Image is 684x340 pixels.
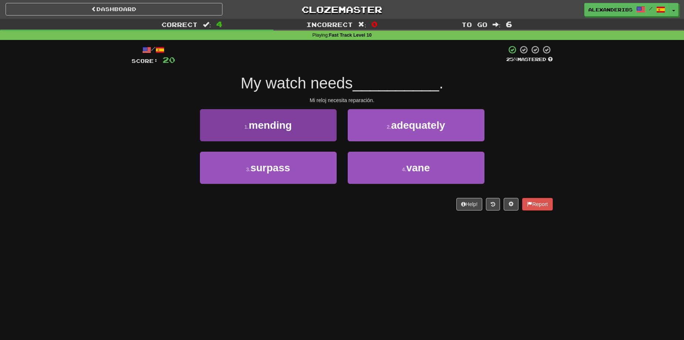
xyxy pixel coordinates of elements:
[132,97,553,104] div: Mi reloj necesita reparación.
[234,3,450,16] a: Clozemaster
[161,21,198,28] span: Correct
[246,166,251,172] small: 3 .
[588,6,633,13] span: alexanderibs
[439,74,443,92] span: .
[251,162,290,174] span: surpass
[163,55,175,64] span: 20
[244,124,249,130] small: 1 .
[200,152,337,184] button: 3.surpass
[649,6,653,11] span: /
[387,124,391,130] small: 2 .
[506,56,517,62] span: 25 %
[348,109,484,141] button: 2.adequately
[348,152,484,184] button: 4.vane
[584,3,669,16] a: alexanderibs /
[402,166,406,172] small: 4 .
[522,198,552,211] button: Report
[241,74,353,92] span: My watch needs
[391,119,445,131] span: adequately
[456,198,483,211] button: Help!
[506,20,512,28] span: 6
[486,198,500,211] button: Round history (alt+y)
[6,3,222,16] a: Dashboard
[132,58,158,64] span: Score:
[216,20,222,28] span: 4
[506,56,553,63] div: Mastered
[203,21,211,28] span: :
[329,33,372,38] strong: Fast Track Level 10
[406,162,430,174] span: vane
[358,21,366,28] span: :
[353,74,439,92] span: __________
[249,119,292,131] span: mending
[371,20,378,28] span: 0
[493,21,501,28] span: :
[200,109,337,141] button: 1.mending
[132,45,175,54] div: /
[306,21,353,28] span: Incorrect
[462,21,487,28] span: To go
